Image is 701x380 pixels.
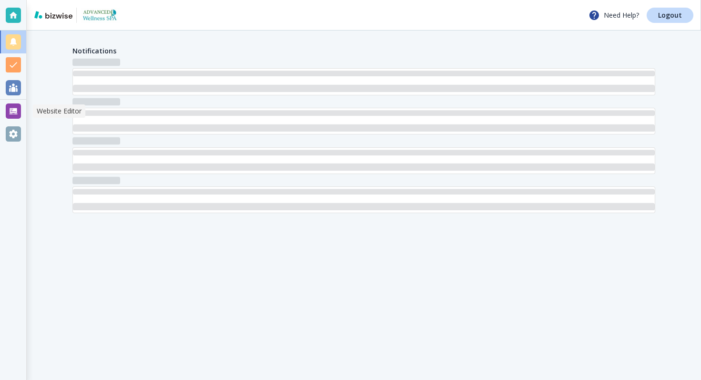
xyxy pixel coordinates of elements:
[34,11,72,19] img: bizwise
[588,10,639,21] p: Need Help?
[647,8,693,23] a: Logout
[658,12,682,19] p: Logout
[81,8,120,23] img: Advanced Wellness Spa
[72,46,116,56] h4: Notifications
[37,106,82,116] p: Website Editor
